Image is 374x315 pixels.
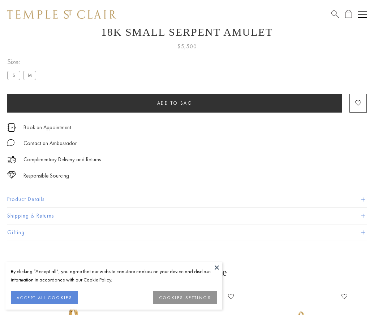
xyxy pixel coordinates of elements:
span: Size: [7,56,39,68]
img: Temple St. Clair [7,10,116,19]
a: Open Shopping Bag [345,10,352,19]
a: Book an Appointment [23,123,71,131]
img: icon_appointment.svg [7,123,16,132]
label: M [23,71,36,80]
span: $5,500 [177,42,197,51]
img: icon_sourcing.svg [7,171,16,179]
button: Open navigation [358,10,367,19]
div: Contact an Ambassador [23,139,77,148]
button: ACCEPT ALL COOKIES [11,291,78,304]
span: Add to bag [157,100,193,106]
button: COOKIES SETTINGS [153,291,217,304]
button: Add to bag [7,94,342,113]
div: By clicking “Accept all”, you agree that our website can store cookies on your device and disclos... [11,267,217,284]
button: Shipping & Returns [7,208,367,224]
h1: 18K Small Serpent Amulet [7,26,367,38]
img: icon_delivery.svg [7,155,16,164]
button: Gifting [7,224,367,241]
p: Complimentary Delivery and Returns [23,155,101,164]
label: S [7,71,20,80]
button: Product Details [7,191,367,207]
img: MessageIcon-01_2.svg [7,139,14,146]
a: Search [331,10,339,19]
div: Responsible Sourcing [23,171,69,180]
